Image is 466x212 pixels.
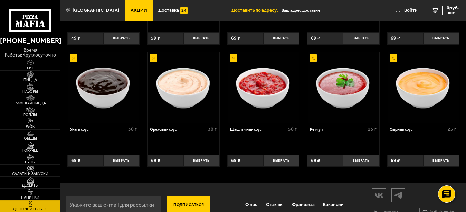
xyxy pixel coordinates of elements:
[183,155,219,166] button: Выбрать
[230,127,286,132] div: Шашлычный соус
[423,32,459,44] button: Выбрать
[103,155,139,166] button: Выбрать
[230,54,237,62] img: Акционный
[231,8,282,12] span: Доставить по адресу:
[231,36,240,41] span: 69 ₽
[151,36,160,41] span: 59 ₽
[70,54,77,62] img: Акционный
[73,8,119,12] span: [GEOGRAPHIC_DATA]
[447,6,459,10] span: 0 руб.
[68,52,139,123] img: Унаги соус
[148,52,219,123] img: Ореховый соус
[311,36,320,41] span: 69 ₽
[447,11,459,15] span: 0 шт.
[387,52,459,123] a: АкционныйСырный соус
[263,32,299,44] button: Выбрать
[183,32,219,44] button: Выбрать
[343,32,379,44] button: Выбрать
[391,158,400,163] span: 69 ₽
[311,158,320,163] span: 69 ₽
[310,127,366,132] div: Кетчуп
[128,126,137,132] span: 30 г
[390,54,397,62] img: Акционный
[288,126,297,132] span: 50 г
[404,8,418,12] span: Войти
[227,52,299,123] a: АкционныйШашлычный соус
[158,8,179,12] span: Доставка
[71,36,80,41] span: 49 ₽
[150,54,157,62] img: Акционный
[368,126,377,132] span: 25 г
[390,127,446,132] div: Сырный соус
[392,189,405,201] img: tg
[308,52,379,123] img: Кетчуп
[151,158,160,163] span: 69 ₽
[372,189,386,201] img: vk
[150,127,206,132] div: Ореховый соус
[71,158,80,163] span: 69 ₽
[448,126,456,132] span: 25 г
[103,32,139,44] button: Выбрать
[70,127,126,132] div: Унаги соус
[67,52,139,123] a: АкционныйУнаги соус
[307,52,379,123] a: АкционныйКетчуп
[391,36,400,41] span: 69 ₽
[180,7,188,14] img: 15daf4d41897b9f0e9f617042186c801.svg
[388,52,459,123] img: Сырный соус
[343,155,379,166] button: Выбрать
[231,158,240,163] span: 69 ₽
[423,155,459,166] button: Выбрать
[282,4,375,17] input: Ваш адрес доставки
[263,155,299,166] button: Выбрать
[148,52,219,123] a: АкционныйОреховый соус
[228,52,299,123] img: Шашлычный соус
[310,54,317,62] img: Акционный
[208,126,217,132] span: 30 г
[131,8,147,12] span: Акции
